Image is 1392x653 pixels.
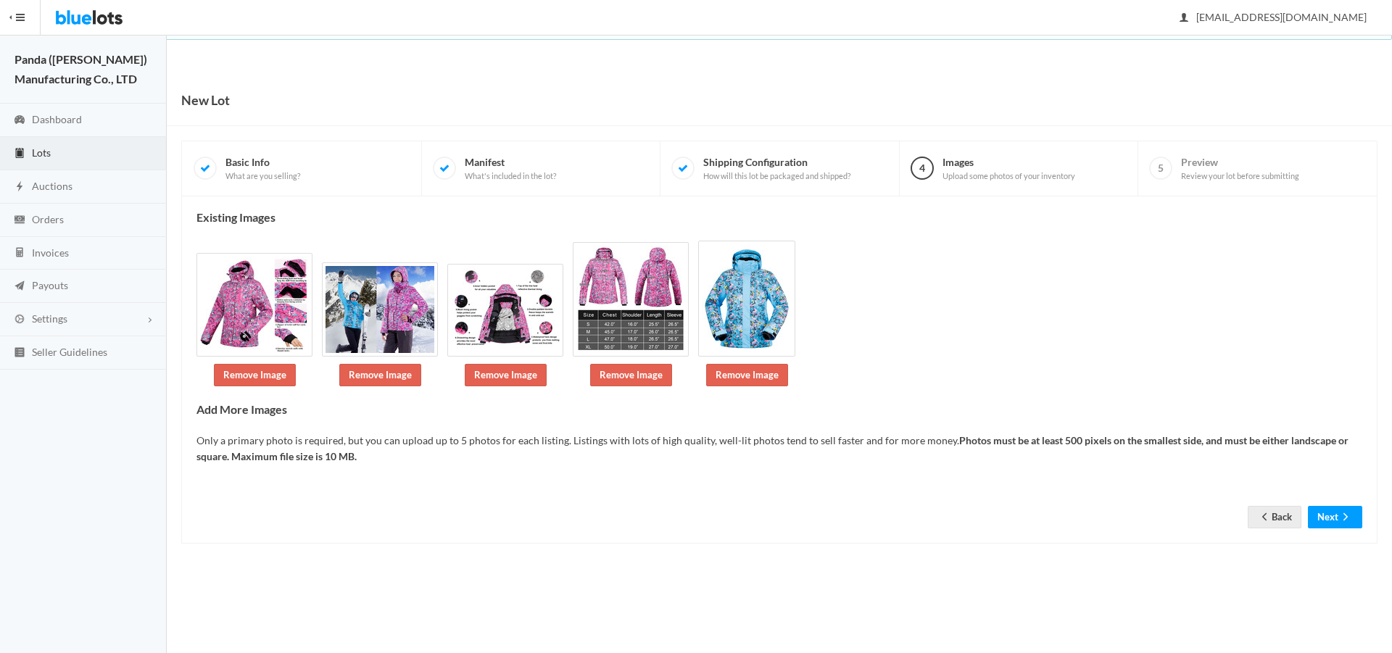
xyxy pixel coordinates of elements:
h4: Existing Images [196,211,1362,224]
span: What's included in the lot? [465,171,556,181]
ion-icon: speedometer [12,114,27,128]
a: Remove Image [339,364,421,386]
span: Settings [32,312,67,325]
span: Manifest [465,156,556,181]
span: Review your lot before submitting [1181,171,1299,181]
button: Nextarrow forward [1308,506,1362,528]
span: Preview [1181,156,1299,181]
img: f7af619c-0fb4-4b34-a615-e85f4c9c51a3-1736410557.jpg [322,262,438,357]
a: Remove Image [214,364,296,386]
a: Remove Image [590,364,672,386]
ion-icon: calculator [12,246,27,260]
span: What are you selling? [225,171,300,181]
ion-icon: list box [12,346,27,360]
ion-icon: arrow forward [1338,511,1353,525]
span: Lots [32,146,51,159]
h4: Add More Images [196,403,1362,416]
span: Dashboard [32,113,82,125]
strong: Panda ([PERSON_NAME]) Manufacturing Co., LTD [14,52,147,86]
img: 91d0bf1e-3b21-478f-be57-3a4c5f13d777-1736410558.jpg [447,264,563,357]
span: Auctions [32,180,72,192]
span: Basic Info [225,156,300,181]
img: cd736816-53c6-4f13-850e-4b479d7565e7-1736410558.jpg [573,242,689,357]
span: Payouts [32,279,68,291]
span: [EMAIL_ADDRESS][DOMAIN_NAME] [1180,11,1367,23]
span: Invoices [32,246,69,259]
ion-icon: arrow back [1257,511,1272,525]
span: 4 [911,157,934,180]
span: How will this lot be packaged and shipped? [703,171,850,181]
span: Shipping Configuration [703,156,850,181]
a: Remove Image [465,364,547,386]
p: Only a primary photo is required, but you can upload up to 5 photos for each listing. Listings wi... [196,433,1362,465]
ion-icon: clipboard [12,147,27,161]
ion-icon: cog [12,313,27,327]
ion-icon: cash [12,214,27,228]
a: arrow backBack [1248,506,1301,528]
span: 5 [1149,157,1172,180]
ion-icon: person [1177,12,1191,25]
a: Remove Image [706,364,788,386]
span: Upload some photos of your inventory [942,171,1075,181]
img: 23c78fce-5ad8-4853-9e10-69651a15d97c-1736410557.jpg [196,253,312,357]
ion-icon: flash [12,180,27,194]
span: Orders [32,213,64,225]
span: Seller Guidelines [32,346,107,358]
span: Images [942,156,1075,181]
h1: New Lot [181,89,230,111]
img: e5ed5200-684c-4023-8ad7-7a66630fb93a-1736410559.jpg [698,241,795,357]
ion-icon: paper plane [12,280,27,294]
